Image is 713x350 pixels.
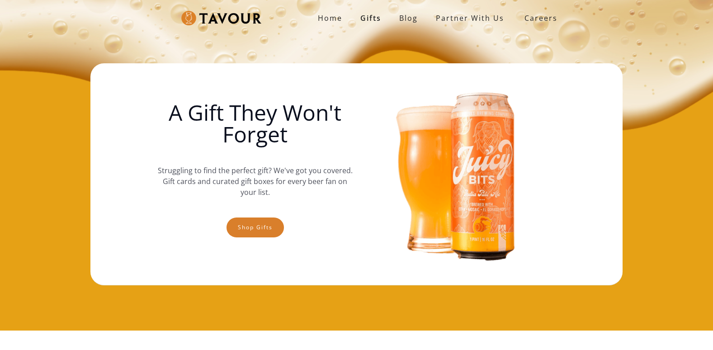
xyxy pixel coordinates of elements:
[524,9,557,27] strong: Careers
[309,9,351,27] a: Home
[427,9,513,27] a: partner with us
[157,156,353,207] p: Struggling to find the perfect gift? We've got you covered. Gift cards and curated gift boxes for...
[157,102,353,145] h1: A Gift They Won't Forget
[318,13,342,23] strong: Home
[351,9,390,27] a: Gifts
[390,9,427,27] a: Blog
[227,218,284,237] a: Shop gifts
[513,5,564,31] a: Careers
